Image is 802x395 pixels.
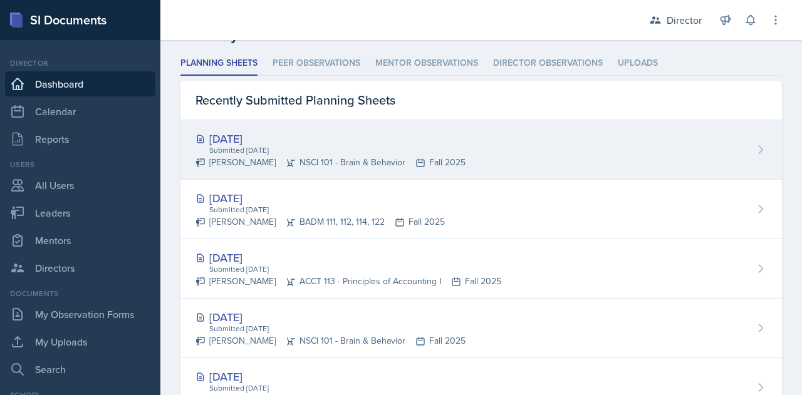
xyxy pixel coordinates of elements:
li: Peer Observations [273,51,360,76]
div: Submitted [DATE] [208,204,445,215]
a: My Uploads [5,329,155,354]
a: Directors [5,255,155,280]
div: [PERSON_NAME] ACCT 113 - Principles of Accounting I Fall 2025 [195,275,501,288]
div: Submitted [DATE] [208,382,445,394]
div: Recently Submitted Planning Sheets [180,81,782,120]
a: Leaders [5,200,155,225]
div: [DATE] [195,130,466,147]
div: [DATE] [195,309,466,326]
div: Submitted [DATE] [208,145,466,156]
li: Uploads [618,51,658,76]
a: Search [5,357,155,382]
a: All Users [5,173,155,198]
li: Director Observations [493,51,603,76]
div: Submitted [DATE] [208,264,501,275]
a: My Observation Forms [5,302,155,327]
div: [PERSON_NAME] BADM 111, 112, 114, 122 Fall 2025 [195,215,445,228]
a: Reports [5,126,155,151]
div: [PERSON_NAME] NSCI 101 - Brain & Behavior Fall 2025 [195,156,466,169]
div: Director [667,13,702,28]
a: Dashboard [5,71,155,96]
a: Mentors [5,228,155,253]
li: Planning Sheets [180,51,258,76]
a: [DATE] Submitted [DATE] [PERSON_NAME]BADM 111, 112, 114, 122Fall 2025 [180,180,782,239]
a: [DATE] Submitted [DATE] [PERSON_NAME]NSCI 101 - Brain & BehaviorFall 2025 [180,120,782,180]
li: Mentor Observations [375,51,478,76]
a: [DATE] Submitted [DATE] [PERSON_NAME]ACCT 113 - Principles of Accounting IFall 2025 [180,239,782,299]
div: Documents [5,288,155,299]
div: Submitted [DATE] [208,323,466,334]
div: Users [5,159,155,170]
div: [PERSON_NAME] NSCI 101 - Brain & Behavior Fall 2025 [195,334,466,347]
div: [DATE] [195,249,501,266]
a: [DATE] Submitted [DATE] [PERSON_NAME]NSCI 101 - Brain & BehaviorFall 2025 [180,299,782,358]
div: [DATE] [195,368,445,385]
div: Director [5,58,155,69]
a: Calendar [5,99,155,124]
div: [DATE] [195,190,445,207]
